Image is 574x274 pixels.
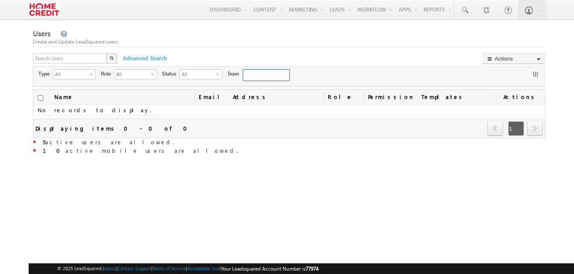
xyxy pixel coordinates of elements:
input: Search Users [33,53,107,64]
span: All [180,70,215,78]
a: Name [50,90,78,104]
a: Role [324,90,364,104]
span: next [527,121,543,136]
a: About [104,265,116,271]
a: Acceptable Use [187,265,220,271]
span: Actions [496,90,545,104]
span: 1 [508,121,524,136]
span: active users are allowed. [43,138,174,146]
a: prev [487,122,503,136]
a: Email Address [194,90,324,104]
span: All [115,70,150,78]
div: Displaying items 0 - 0 of 0 [35,123,192,133]
strong: 5 [43,138,45,146]
span: Status [162,70,180,78]
span: prev [487,121,503,136]
td: No records to display. [33,105,545,116]
div: Create and Update LeadSquared users [33,38,545,46]
img: Custom Logo [29,2,60,17]
span: Users [33,29,50,38]
span: select [216,72,223,76]
span: © 2025 LeadSquared | | | | | [57,265,318,273]
button: Actions [483,53,545,64]
span: active mobile users are allowed. [43,147,238,154]
a: next [527,122,543,136]
a: Contact Support [118,265,151,271]
span: Team [227,70,243,78]
span: All [53,70,88,78]
span: Role [101,70,114,78]
span: Permission Templates [364,90,496,104]
span: Type [38,70,53,78]
span: Advanced Search [118,54,170,62]
span: select [90,72,97,76]
span: Your Leadsquared Account Number is [221,265,318,272]
a: Terms of Service [153,265,186,271]
img: Search [109,56,114,60]
strong: 10 [43,147,65,154]
span: 77974 [306,265,318,272]
span: select [151,72,158,76]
